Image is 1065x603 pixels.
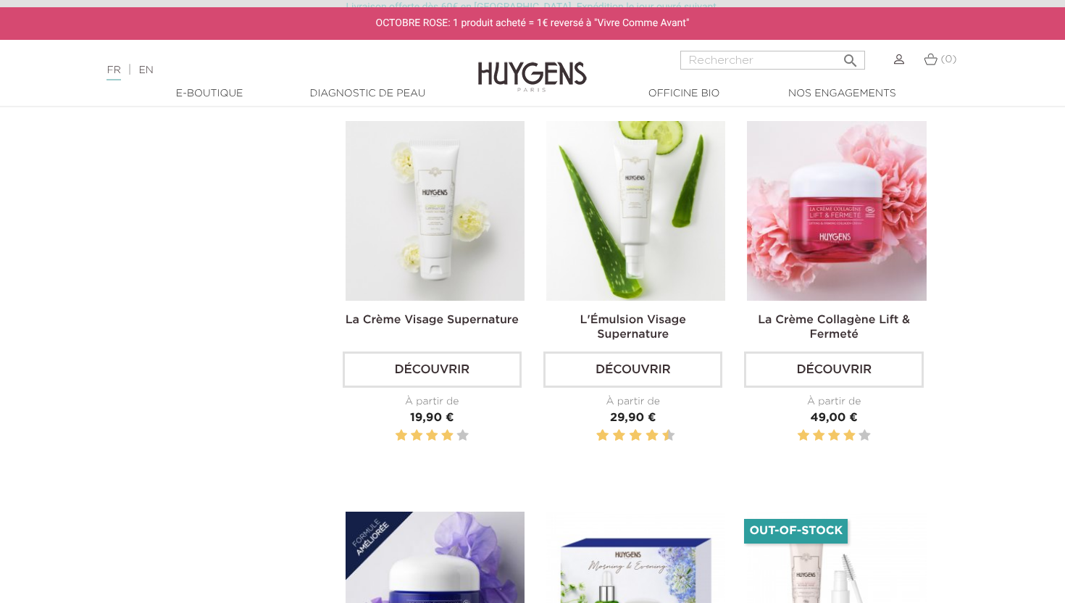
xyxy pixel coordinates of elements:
img: Huygens [478,38,587,94]
span: 29,90 € [610,412,656,424]
label: 4 [441,427,453,445]
label: 9 [659,427,661,445]
div: À partir de [343,394,522,409]
a: Découvrir [744,352,923,388]
a: E-Boutique [137,86,282,101]
li: Out-of-Stock [744,519,848,544]
label: 1 [798,427,809,445]
button:  [838,46,864,66]
label: 5 [627,427,629,445]
img: L'Émulsion Visage Supernature [546,121,725,300]
a: Découvrir [543,352,722,388]
a: La Crème Collagène Lift & Fermeté [758,315,910,341]
label: 2 [813,427,824,445]
a: La Crème Visage Supernature [346,315,519,326]
label: 3 [426,427,438,445]
label: 1 [593,427,596,445]
label: 10 [665,427,672,445]
label: 2 [599,427,606,445]
img: La Crème Visage Supernature [346,121,525,300]
div: À partir de [744,394,923,409]
span: 19,90 € [410,412,454,424]
label: 4 [843,427,855,445]
span: (0) [940,54,956,65]
div: | [99,62,433,79]
a: L'Émulsion Visage Supernature [580,315,685,341]
label: 6 [632,427,639,445]
label: 4 [616,427,623,445]
label: 3 [828,427,840,445]
label: 1 [396,427,407,445]
a: FR [106,65,120,80]
div: À partir de [543,394,722,409]
i:  [842,48,859,65]
a: Officine Bio [611,86,756,101]
label: 2 [411,427,422,445]
label: 5 [859,427,870,445]
label: 3 [610,427,612,445]
label: 8 [648,427,656,445]
a: Nos engagements [769,86,914,101]
a: Découvrir [343,352,522,388]
a: Diagnostic de peau [295,86,440,101]
label: 7 [643,427,646,445]
img: La Crème Collagène Lift & Fermeté [747,121,926,300]
span: 49,00 € [811,412,858,424]
label: 5 [456,427,468,445]
a: EN [138,65,153,75]
input: Rechercher [680,51,865,70]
